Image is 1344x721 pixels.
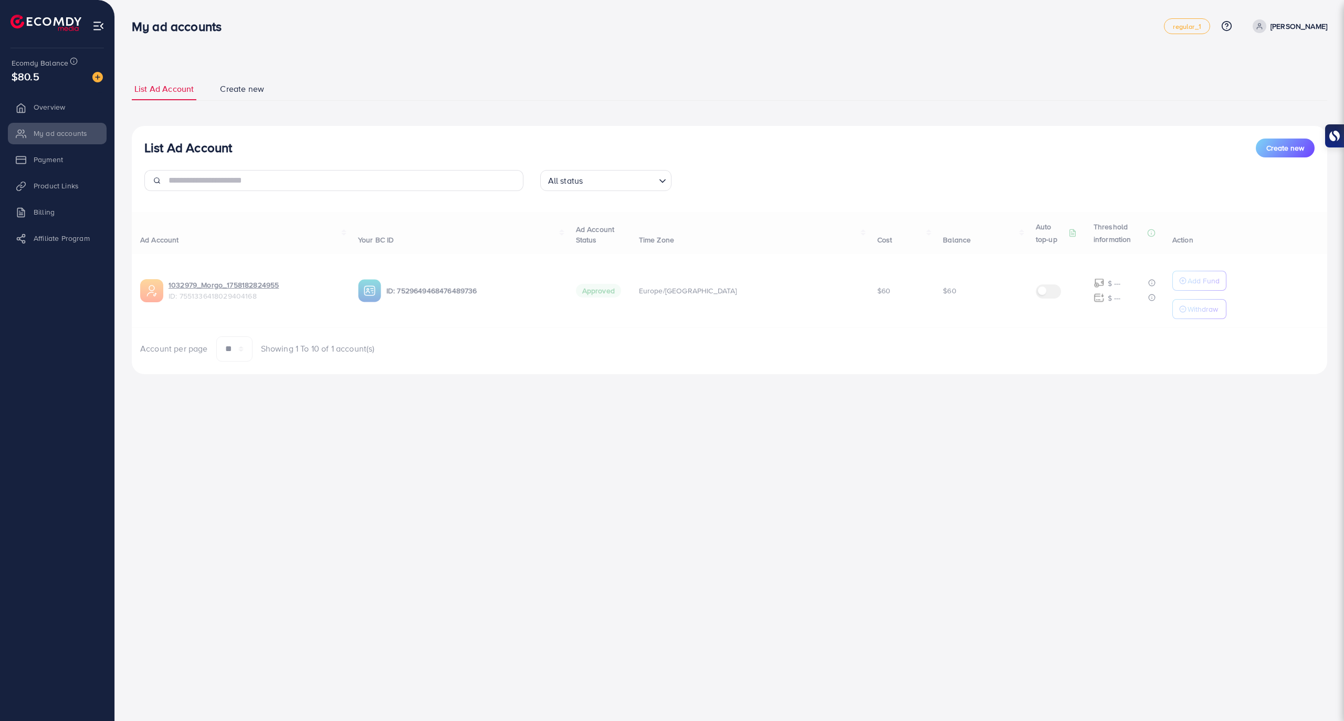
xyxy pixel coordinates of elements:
[92,72,103,82] img: image
[220,83,264,95] span: Create new
[12,58,68,68] span: Ecomdy Balance
[1164,18,1210,34] a: regular_1
[540,170,671,191] div: Search for option
[10,15,81,31] img: logo
[144,140,232,155] h3: List Ad Account
[1270,20,1327,33] p: [PERSON_NAME]
[586,171,654,188] input: Search for option
[1173,23,1201,30] span: regular_1
[12,69,39,84] span: $80.5
[134,83,194,95] span: List Ad Account
[1266,143,1304,153] span: Create new
[1256,139,1315,157] button: Create new
[546,173,585,188] span: All status
[92,20,104,32] img: menu
[132,19,230,34] h3: My ad accounts
[1248,19,1327,33] a: [PERSON_NAME]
